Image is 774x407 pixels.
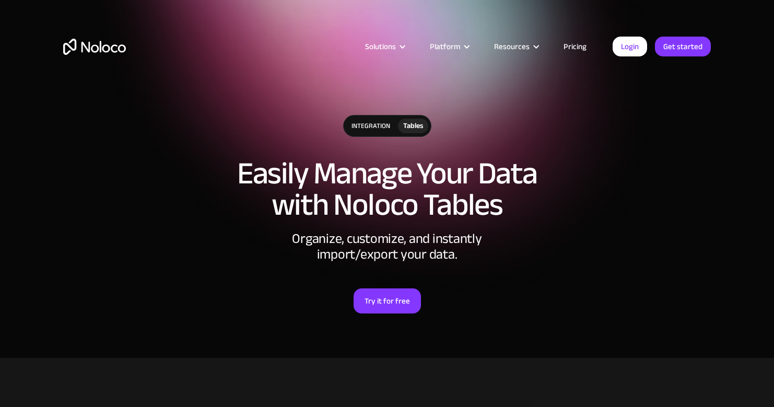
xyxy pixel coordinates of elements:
a: Try it for free [354,288,421,313]
div: Solutions [352,40,417,53]
a: Get started [655,37,711,56]
div: integration [344,115,398,136]
a: Pricing [550,40,600,53]
div: Try it for free [365,294,410,308]
div: Tables [403,120,423,132]
div: Platform [430,40,460,53]
div: Platform [417,40,481,53]
a: Login [613,37,647,56]
h1: Easily Manage Your Data with Noloco Tables [63,158,711,220]
div: Solutions [365,40,396,53]
div: Resources [494,40,530,53]
a: home [63,39,126,55]
div: Organize, customize, and instantly import/export your data. [230,231,544,262]
div: Resources [481,40,550,53]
